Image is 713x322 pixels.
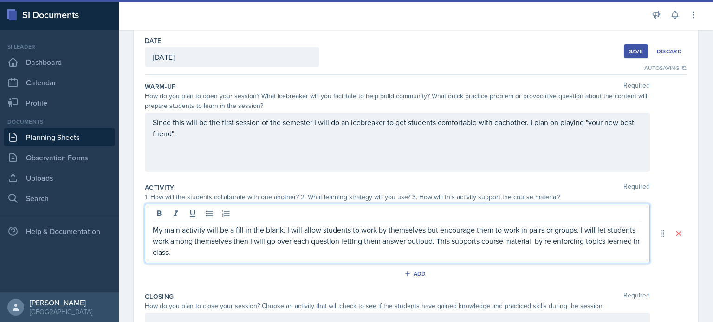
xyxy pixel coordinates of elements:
button: Add [401,267,431,281]
label: Warm-Up [145,82,176,91]
a: Search [4,189,115,208]
div: Help & Documentation [4,222,115,240]
a: Calendar [4,73,115,92]
div: Add [406,270,426,278]
button: Save [624,44,648,58]
div: Save [629,48,643,55]
div: [GEOGRAPHIC_DATA] [30,307,92,316]
a: Planning Sheets [4,128,115,146]
div: [PERSON_NAME] [30,298,92,307]
label: Closing [145,292,174,301]
a: Observation Forms [4,148,115,167]
div: Discard [657,48,682,55]
button: Discard [652,44,687,58]
div: Documents [4,118,115,126]
div: Autosaving [644,64,687,72]
p: My main activity will be a fill in the blank. I will allow students to work by themselves but enc... [153,224,642,258]
div: Si leader [4,43,115,51]
div: 1. How will the students collaborate with one another? 2. What learning strategy will you use? 3.... [145,192,650,202]
a: Uploads [4,169,115,187]
a: Profile [4,94,115,112]
div: How do you plan to close your session? Choose an activity that will check to see if the students ... [145,301,650,311]
p: Since this will be the first session of the semester I will do an icebreaker to get students comf... [153,117,642,139]
span: Required [623,292,650,301]
a: Dashboard [4,53,115,71]
label: Date [145,36,161,45]
div: How do you plan to open your session? What icebreaker will you facilitate to help build community... [145,91,650,111]
label: Activity [145,183,175,192]
span: Required [623,183,650,192]
span: Required [623,82,650,91]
